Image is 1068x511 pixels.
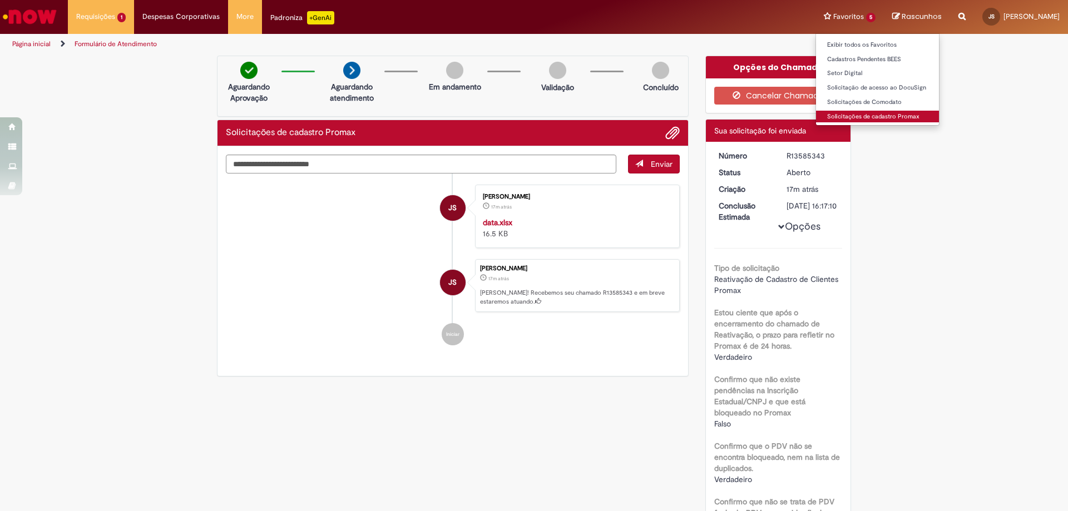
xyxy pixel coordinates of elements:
[75,39,157,48] a: Formulário de Atendimento
[240,62,258,79] img: check-circle-green.png
[651,159,673,169] span: Enviar
[787,183,838,195] div: 01/10/2025 11:17:01
[440,270,466,295] div: João da Silva
[491,204,512,210] span: 17m atrás
[833,11,864,22] span: Favoritos
[142,11,220,22] span: Despesas Corporativas
[446,62,463,79] img: img-circle-grey.png
[1003,12,1060,21] span: [PERSON_NAME]
[714,307,834,351] b: Estou ciente que após o encerramento do chamado de Reativação, o prazo para refletir no Promax é ...
[270,11,334,24] div: Padroniza
[549,62,566,79] img: img-circle-grey.png
[491,204,512,210] time: 01/10/2025 11:16:54
[787,184,818,194] span: 17m atrás
[787,150,838,161] div: R13585343
[480,265,674,272] div: [PERSON_NAME]
[76,11,115,22] span: Requisições
[710,200,779,222] dt: Conclusão Estimada
[226,173,680,357] ul: Histórico de tíquete
[892,12,942,22] a: Rascunhos
[429,81,481,92] p: Em andamento
[787,200,838,211] div: [DATE] 16:17:10
[480,289,674,306] p: [PERSON_NAME]! Recebemos seu chamado R13585343 e em breve estaremos atuando.
[483,217,512,227] a: data.xlsx
[643,82,679,93] p: Concluído
[816,53,939,66] a: Cadastros Pendentes BEES
[902,11,942,22] span: Rascunhos
[440,195,466,221] div: João da Silva
[541,82,574,93] p: Validação
[816,96,939,108] a: Solicitações de Comodato
[488,275,509,282] time: 01/10/2025 11:17:01
[714,441,840,473] b: Confirmo que o PDV não se encontra bloqueado, nem na lista de duplicados.
[988,13,995,20] span: JS
[483,217,668,239] div: 16.5 KB
[307,11,334,24] p: +GenAi
[483,194,668,200] div: [PERSON_NAME]
[226,128,355,138] h2: Solicitações de cadastro Promax Histórico de tíquete
[8,34,704,54] ul: Trilhas de página
[1,6,58,28] img: ServiceNow
[12,39,51,48] a: Página inicial
[236,11,254,22] span: More
[714,419,731,429] span: Falso
[816,67,939,80] a: Setor Digital
[226,155,616,173] textarea: Digite sua mensagem aqui...
[787,167,838,178] div: Aberto
[488,275,509,282] span: 17m atrás
[816,39,939,51] a: Exibir todos os Favoritos
[652,62,669,79] img: img-circle-grey.png
[710,167,779,178] dt: Status
[710,183,779,195] dt: Criação
[816,111,939,123] a: Solicitações de cadastro Promax
[117,13,126,22] span: 1
[714,87,843,105] button: Cancelar Chamado
[448,269,457,296] span: JS
[714,352,752,362] span: Verdadeiro
[816,82,939,94] a: Solicitação de acesso ao DocuSign
[714,263,779,273] b: Tipo de solicitação
[226,259,680,312] li: João da Silva
[714,126,806,136] span: Sua solicitação foi enviada
[343,62,360,79] img: arrow-next.png
[628,155,680,173] button: Enviar
[706,56,851,78] div: Opções do Chamado
[866,13,876,22] span: 5
[325,81,379,103] p: Aguardando atendimento
[710,150,779,161] dt: Número
[815,33,940,126] ul: Favoritos
[222,81,276,103] p: Aguardando Aprovação
[448,195,457,221] span: JS
[714,474,752,484] span: Verdadeiro
[714,274,840,295] span: Reativação de Cadastro de Clientes Promax
[665,126,680,140] button: Adicionar anexos
[714,374,805,418] b: Confirmo que não existe pendências na Inscrição Estadual/CNPJ e que está bloqueado no Promax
